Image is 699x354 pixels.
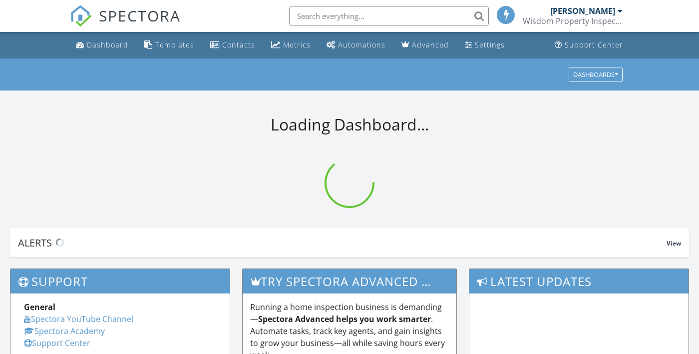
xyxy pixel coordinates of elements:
[99,5,181,26] span: SPECTORA
[523,16,623,26] div: Wisdom Property Inspections
[24,301,55,312] strong: General
[222,40,255,49] div: Contacts
[283,40,311,49] div: Metrics
[18,236,667,249] div: Alerts
[323,36,389,54] a: Automations (Basic)
[667,239,681,247] span: View
[551,36,627,54] a: Support Center
[573,71,618,78] div: Dashboards
[550,6,615,16] div: [PERSON_NAME]
[258,313,431,324] strong: Spectora Advanced helps you work smarter
[87,40,128,49] div: Dashboard
[412,40,449,49] div: Advanced
[70,13,181,34] a: SPECTORA
[10,269,230,293] h3: Support
[243,269,456,293] h3: Try spectora advanced [DATE]
[70,5,92,27] img: The Best Home Inspection Software - Spectora
[24,325,105,336] a: Spectora Academy
[475,40,505,49] div: Settings
[289,6,489,26] input: Search everything...
[24,313,133,324] a: Spectora YouTube Channel
[206,36,259,54] a: Contacts
[461,36,509,54] a: Settings
[469,269,689,293] h3: Latest Updates
[155,40,194,49] div: Templates
[338,40,385,49] div: Automations
[267,36,315,54] a: Metrics
[140,36,198,54] a: Templates
[565,40,623,49] div: Support Center
[397,36,453,54] a: Advanced
[24,337,90,348] a: Support Center
[569,67,623,81] button: Dashboards
[72,36,132,54] a: Dashboard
